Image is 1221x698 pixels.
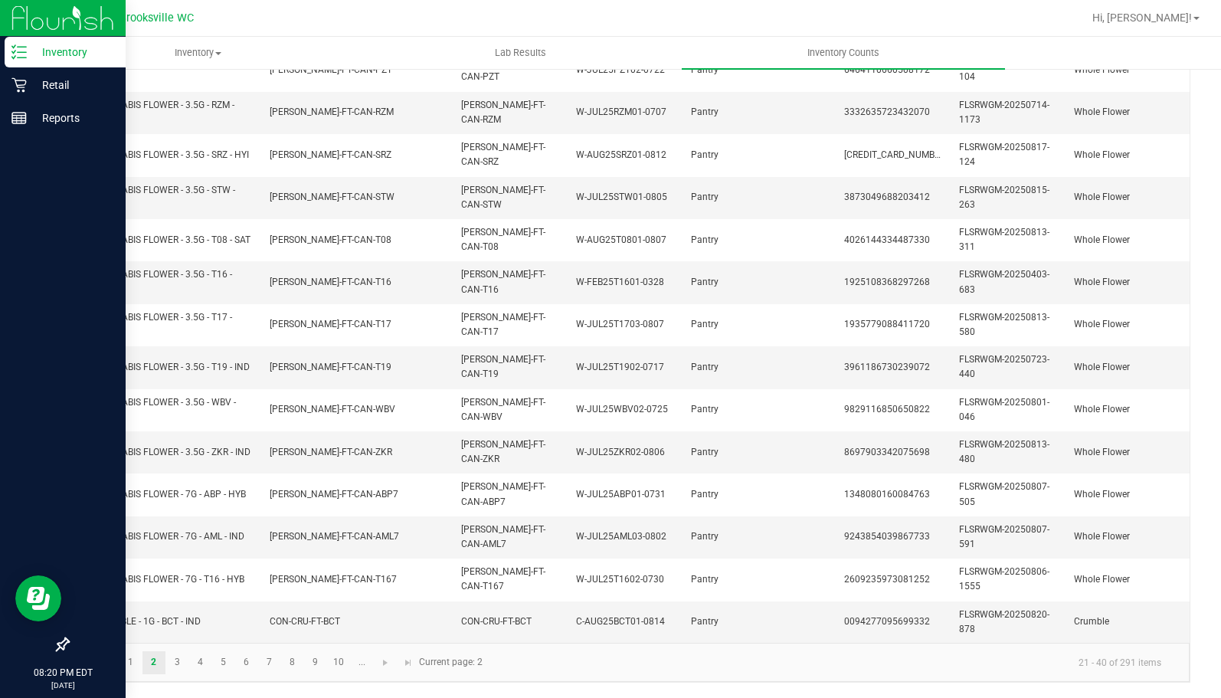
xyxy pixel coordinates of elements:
a: Page 6 [235,651,257,674]
span: Pantry [691,192,719,202]
span: Whole Flower [1074,531,1130,542]
span: Pantry [691,616,719,627]
span: 9829116850650822 [844,404,930,415]
span: Whole Flower [1074,404,1130,415]
span: Whole Flower [1074,149,1130,160]
span: C-AUG25BCT01-0814 [576,616,665,627]
span: Whole Flower [1074,107,1130,117]
span: Hi, [PERSON_NAME]! [1092,11,1192,24]
span: Pantry [691,447,719,457]
span: 1348080160084763 [844,489,930,500]
span: FT - CANNABIS FLOWER - 3.5G - T16 - HYB [78,269,232,294]
iframe: Resource center [15,575,61,621]
inline-svg: Retail [11,77,27,93]
span: [PERSON_NAME]-FT-CAN-AML7 [270,531,399,542]
span: FLSRWGM-20250813-480 [959,439,1049,464]
span: FT - CANNABIS FLOWER - 7G - AML - IND [78,531,244,542]
span: Inventory Counts [787,46,900,60]
a: Go to the next page [375,651,397,674]
span: W-JUL25T1602-0730 [576,574,664,585]
span: Pantry [691,404,719,415]
inline-svg: Inventory [11,44,27,60]
kendo-pager: Current page: 2 [68,643,1190,682]
span: Whole Flower [1074,319,1130,329]
span: [PERSON_NAME]-FT-CAN-T19 [270,362,391,372]
span: CON-CRU-FT-BCT [461,616,532,627]
span: FT - CANNABIS FLOWER - 3.5G - WBV - HYB [78,397,236,422]
span: W-AUG25SRZ01-0812 [576,149,666,160]
span: 4026144334487330 [844,234,930,245]
a: Page 7 [258,651,280,674]
a: Page 8 [281,651,303,674]
span: W-JUL25T1902-0717 [576,362,664,372]
span: FT - CANNABIS FLOWER - 7G - T16 - HYB [78,574,244,585]
span: FT - CANNABIS FLOWER - 3.5G - SRZ - HYI [78,149,249,160]
span: Pantry [691,234,719,245]
span: FLSRWGM-20250815-263 [959,185,1049,210]
span: W-JUL25WBV02-0725 [576,404,668,415]
span: [PERSON_NAME]-FT-CAN-ABP7 [270,489,398,500]
span: [CREDIT_CARD_NUMBER] [844,149,948,160]
a: Page 3 [166,651,188,674]
a: Page 4 [189,651,211,674]
span: 8697903342075698 [844,447,930,457]
span: [PERSON_NAME]-FT-CAN-T16 [270,277,391,287]
span: [PERSON_NAME]-FT-CAN-RZM [461,100,545,125]
span: Lab Results [474,46,567,60]
a: Page 2 [142,651,165,674]
span: Whole Flower [1074,362,1130,372]
span: [PERSON_NAME]-FT-CAN-ZKR [270,447,392,457]
span: Whole Flower [1074,447,1130,457]
span: [PERSON_NAME]-FT-CAN-STW [270,192,394,202]
span: W-JUL25T1703-0807 [576,319,664,329]
span: [PERSON_NAME]-FT-CAN-T16 [461,269,545,294]
span: FT - CANNABIS FLOWER - 3.5G - T17 - HYB [78,312,232,337]
a: Go to the last page [397,651,419,674]
span: 0094277095699332 [844,616,930,627]
span: FLSRWGM-20250817-124 [959,142,1049,167]
a: Page 9 [304,651,326,674]
span: 1935779088411720 [844,319,930,329]
a: Page 10 [328,651,350,674]
span: FLSRWGM-20250728-104 [959,57,1049,82]
span: Inventory [38,46,358,60]
span: [PERSON_NAME]-FT-CAN-T17 [270,319,391,329]
span: W-JUL25ZKR02-0806 [576,447,665,457]
span: Pantry [691,531,719,542]
span: FT - CANNABIS FLOWER - 3.5G - ZKR - IND [78,447,250,457]
span: W-AUG25T0801-0807 [576,234,666,245]
span: [PERSON_NAME]-FT-CAN-ABP7 [461,481,545,506]
span: [PERSON_NAME]-FT-CAN-T17 [461,312,545,337]
span: Pantry [691,277,719,287]
span: Whole Flower [1074,277,1130,287]
span: 3873049688203412 [844,192,930,202]
span: 2609235973081252 [844,574,930,585]
span: FLSRWGM-20250807-591 [959,524,1049,549]
span: FLSRWGM-20250403-683 [959,269,1049,294]
span: FLSRWGM-20250806-1555 [959,566,1049,591]
span: Pantry [691,574,719,585]
span: [PERSON_NAME]-FT-CAN-T08 [270,234,391,245]
span: W-JUL25STW01-0805 [576,192,667,202]
p: [DATE] [7,680,119,691]
kendo-pager-info: 21 - 40 of 291 items [492,650,1174,675]
a: Inventory [37,37,359,69]
span: 1925108368297268 [844,277,930,287]
span: Whole Flower [1074,192,1130,202]
span: [PERSON_NAME]-FT-CAN-PZT [461,57,545,82]
a: Lab Results [359,37,682,69]
span: [PERSON_NAME]-FT-CAN-SRZ [270,149,391,160]
span: FLSRWGM-20250813-311 [959,227,1049,252]
span: Go to the next page [379,657,391,669]
span: FLSRWGM-20250807-505 [959,481,1049,506]
a: Page 1 [119,651,142,674]
span: W-JUL25ABP01-0731 [576,489,666,500]
span: W-JUL25RZM01-0707 [576,107,666,117]
span: Pantry [691,149,719,160]
span: FLSRWGM-20250801-046 [959,397,1049,422]
span: FT - CANNABIS FLOWER - 3.5G - RZM - IND [78,100,234,125]
span: [PERSON_NAME]-FT-CAN-T08 [461,227,545,252]
span: Pantry [691,362,719,372]
span: 9243854039867733 [844,531,930,542]
a: Inventory Counts [682,37,1004,69]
